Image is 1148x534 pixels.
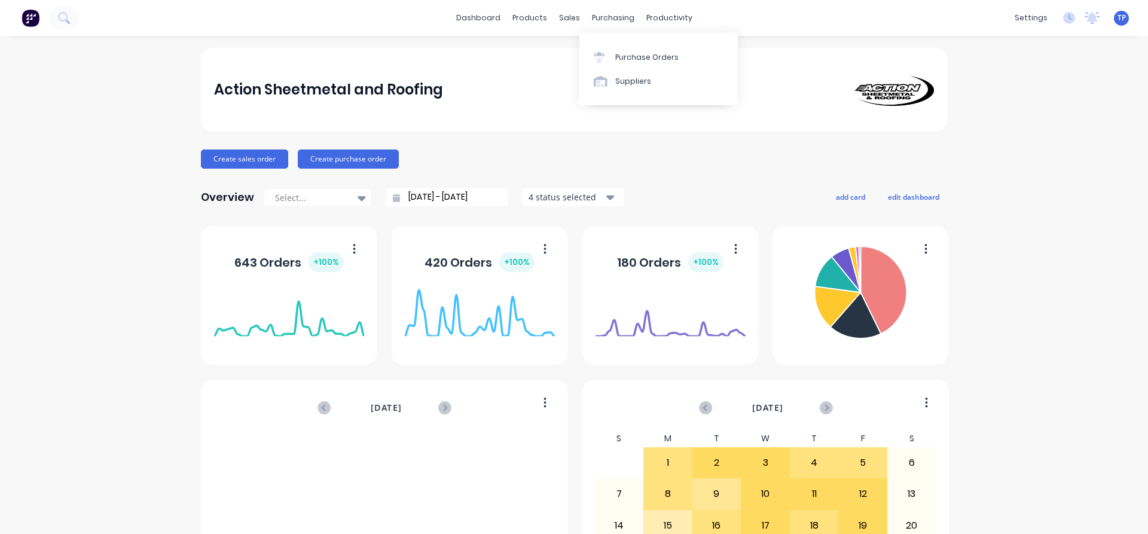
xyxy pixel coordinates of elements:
div: S [887,430,936,447]
button: Create purchase order [298,149,399,169]
button: edit dashboard [880,189,947,205]
div: Overview [201,185,254,209]
div: 1 [644,448,692,478]
div: 11 [790,479,838,509]
div: 643 Orders [234,252,344,272]
img: Factory [22,9,39,27]
div: Action Sheetmetal and Roofing [214,78,443,102]
div: sales [553,9,586,27]
div: Suppliers [615,76,651,87]
div: T [790,430,839,447]
div: + 100 % [309,252,344,272]
div: 10 [741,479,789,509]
div: 9 [693,479,741,509]
div: 7 [596,479,643,509]
div: W [741,430,790,447]
span: [DATE] [371,401,402,414]
div: purchasing [586,9,640,27]
div: 4 status selected [529,191,604,203]
div: 3 [741,448,789,478]
div: 12 [839,479,887,509]
div: M [643,430,692,447]
div: T [692,430,741,447]
span: TP [1118,13,1126,23]
a: dashboard [450,9,506,27]
a: Suppliers [579,69,738,93]
div: 180 Orders [617,252,723,272]
button: add card [828,189,873,205]
div: productivity [640,9,698,27]
div: settings [1009,9,1054,27]
span: [DATE] [752,401,783,414]
div: S [595,430,644,447]
div: + 100 % [688,252,723,272]
div: F [838,430,887,447]
div: 420 Orders [425,252,535,272]
div: 4 [790,448,838,478]
a: Purchase Orders [579,45,738,69]
div: 5 [839,448,887,478]
button: Create sales order [201,149,288,169]
div: 8 [644,479,692,509]
div: 6 [888,448,936,478]
button: 4 status selected [522,188,624,206]
div: + 100 % [499,252,535,272]
div: 13 [888,479,936,509]
img: Action Sheetmetal and Roofing [850,74,934,106]
div: products [506,9,553,27]
div: 2 [693,448,741,478]
div: Purchase Orders [615,52,679,63]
